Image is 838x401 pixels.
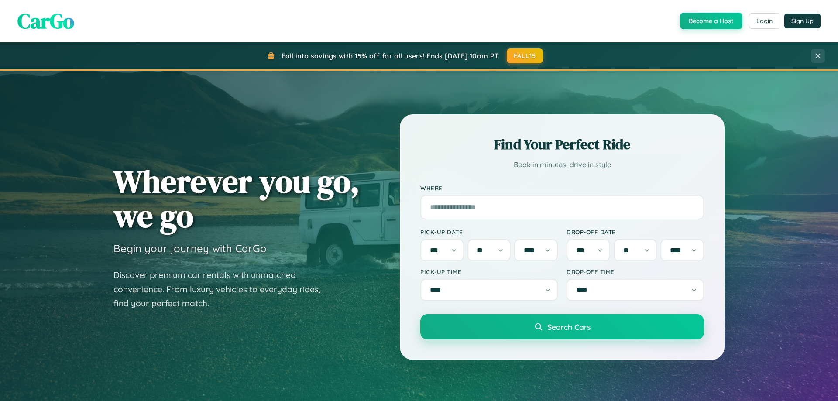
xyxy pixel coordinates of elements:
span: Search Cars [547,322,591,332]
h2: Find Your Perfect Ride [420,135,704,154]
button: Login [749,13,780,29]
h1: Wherever you go, we go [113,164,360,233]
span: CarGo [17,7,74,35]
label: Where [420,184,704,192]
button: Sign Up [784,14,821,28]
button: Search Cars [420,314,704,339]
label: Drop-off Date [567,228,704,236]
label: Pick-up Date [420,228,558,236]
span: Fall into savings with 15% off for all users! Ends [DATE] 10am PT. [282,51,500,60]
p: Book in minutes, drive in style [420,158,704,171]
button: FALL15 [507,48,543,63]
label: Pick-up Time [420,268,558,275]
p: Discover premium car rentals with unmatched convenience. From luxury vehicles to everyday rides, ... [113,268,332,311]
label: Drop-off Time [567,268,704,275]
h3: Begin your journey with CarGo [113,242,267,255]
button: Become a Host [680,13,742,29]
